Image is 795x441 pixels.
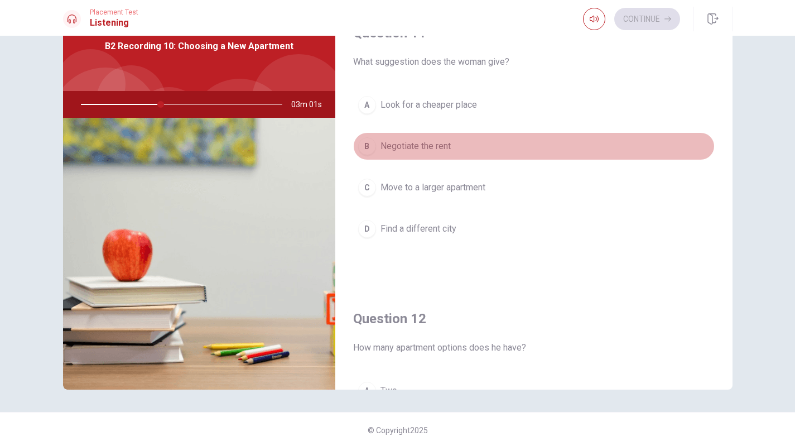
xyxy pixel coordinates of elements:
div: C [358,179,376,196]
h1: Listening [90,16,138,30]
span: Look for a cheaper place [380,98,477,112]
button: ATwo [353,377,715,405]
button: CMove to a larger apartment [353,174,715,202]
span: Placement Test [90,8,138,16]
span: © Copyright 2025 [368,426,428,435]
span: Move to a larger apartment [380,181,485,194]
span: Two [380,384,397,397]
div: B [358,137,376,155]
span: What suggestion does the woman give? [353,55,715,69]
h4: Question 12 [353,310,715,328]
div: A [358,96,376,114]
div: D [358,220,376,238]
span: How many apartment options does he have? [353,341,715,354]
span: 03m 01s [291,91,331,118]
div: A [358,382,376,400]
span: Negotiate the rent [380,140,451,153]
button: DFind a different city [353,215,715,243]
button: ALook for a cheaper place [353,91,715,119]
span: B2 Recording 10: Choosing a New Apartment [105,40,293,53]
button: BNegotiate the rent [353,132,715,160]
img: B2 Recording 10: Choosing a New Apartment [63,118,335,390]
span: Find a different city [380,222,456,236]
